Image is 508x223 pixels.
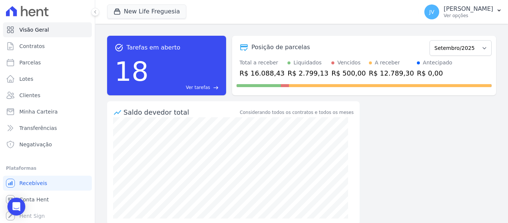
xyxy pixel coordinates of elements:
a: Minha Carteira [3,104,92,119]
span: Clientes [19,92,40,99]
div: Liquidados [293,59,322,67]
div: Open Intercom Messenger [7,198,25,216]
a: Parcelas [3,55,92,70]
div: Saldo devedor total [123,107,238,117]
span: Parcelas [19,59,41,66]
span: Lotes [19,75,33,83]
div: Antecipado [423,59,452,67]
span: Contratos [19,42,45,50]
p: [PERSON_NAME] [444,5,493,13]
span: Ver tarefas [186,84,210,91]
div: Vencidos [337,59,360,67]
div: R$ 12.789,30 [369,68,414,78]
span: east [213,85,219,90]
p: Ver opções [444,13,493,19]
button: New Life Freguesia [107,4,186,19]
div: Total a receber [239,59,284,67]
div: Plataformas [6,164,89,173]
span: Negativação [19,141,52,148]
a: Contratos [3,39,92,54]
div: Posição de parcelas [251,43,310,52]
a: Conta Hent [3,192,92,207]
div: R$ 2.799,13 [287,68,328,78]
a: Negativação [3,137,92,152]
span: Transferências [19,124,57,132]
span: Tarefas em aberto [126,43,180,52]
div: R$ 500,00 [331,68,366,78]
span: Visão Geral [19,26,49,34]
a: Transferências [3,121,92,136]
span: Recebíveis [19,179,47,187]
span: Minha Carteira [19,108,58,115]
div: R$ 16.088,43 [239,68,284,78]
span: Conta Hent [19,196,49,203]
a: Lotes [3,71,92,86]
div: A receber [375,59,400,67]
span: JV [429,9,434,15]
div: Considerando todos os contratos e todos os meses [240,109,354,116]
a: Ver tarefas east [152,84,219,91]
div: R$ 0,00 [417,68,452,78]
button: JV [PERSON_NAME] Ver opções [418,1,508,22]
a: Visão Geral [3,22,92,37]
span: task_alt [115,43,123,52]
a: Recebíveis [3,176,92,191]
div: 18 [115,52,149,91]
a: Clientes [3,88,92,103]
